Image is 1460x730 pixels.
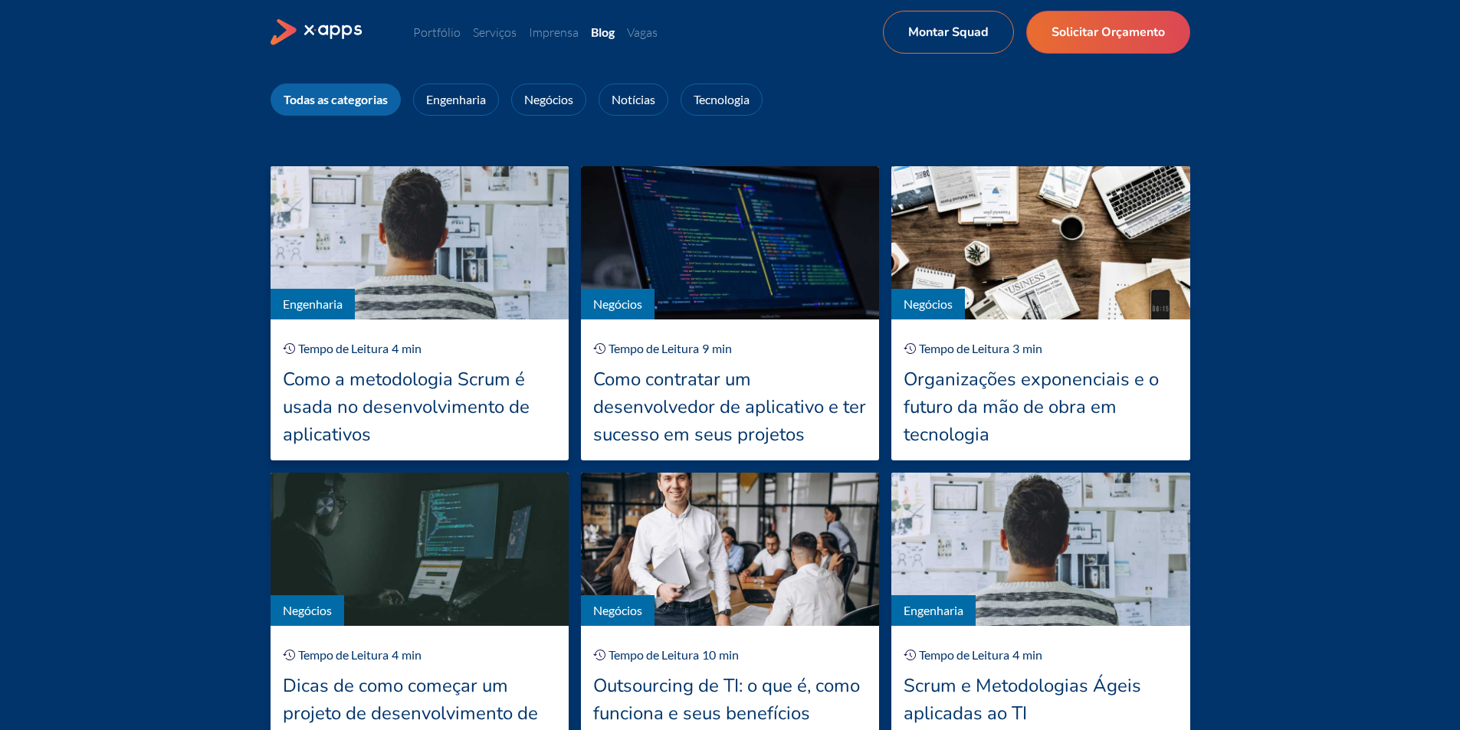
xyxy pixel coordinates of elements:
[719,646,739,664] div: min
[883,11,1014,54] a: Montar Squad
[271,319,569,460] a: Tempo de Leitura4minComo a metodologia Scrum é usada no desenvolvimento de aplicativos
[283,296,343,311] a: Engenharia
[283,365,556,448] div: Como a metodologia Scrum é usada no desenvolvimento de aplicativos
[593,603,642,617] a: Negócios
[593,296,642,311] a: Negócios
[904,603,963,617] a: Engenharia
[627,25,658,40] a: Vagas
[413,25,461,40] a: Portfólio
[591,25,615,39] a: Blog
[298,339,389,358] div: Tempo de Leitura
[1022,646,1042,664] div: min
[904,672,1177,727] div: Scrum e Metodologias Ágeis aplicadas ao TI
[919,646,1009,664] div: Tempo de Leitura
[511,83,586,116] a: Negócios
[1022,339,1042,358] div: min
[919,339,1009,358] div: Tempo de Leitura
[702,646,716,664] div: 10
[904,365,1177,448] div: Organizações exponenciais e o futuro da mão de obra em tecnologia
[402,339,422,358] div: min
[298,646,389,664] div: Tempo de Leitura
[1012,339,1019,358] div: 3
[1026,11,1190,54] a: Solicitar Orçamento
[1012,646,1019,664] div: 4
[392,646,399,664] div: 4
[581,319,879,460] a: Tempo de Leitura9minComo contratar um desenvolvedor de aplicativo e ter sucesso em seus projetos
[402,646,422,664] div: min
[593,365,867,448] div: Como contratar um desenvolvedor de aplicativo e ter sucesso em seus projetos
[712,339,732,358] div: min
[609,339,699,358] div: Tempo de Leitura
[599,83,668,116] a: Notícias
[681,83,763,116] a: Tecnologia
[473,25,517,40] a: Serviços
[283,603,332,617] a: Negócios
[904,296,953,311] a: Negócios
[891,319,1189,460] a: Tempo de Leitura3minOrganizações exponenciais e o futuro da mão de obra em tecnologia
[392,339,399,358] div: 4
[413,83,499,116] a: Engenharia
[271,83,401,116] a: Todas as categorias
[702,339,709,358] div: 9
[593,672,867,727] div: Outsourcing de TI: o que é, como funciona e seus benefícios
[529,25,579,40] a: Imprensa
[609,646,699,664] div: Tempo de Leitura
